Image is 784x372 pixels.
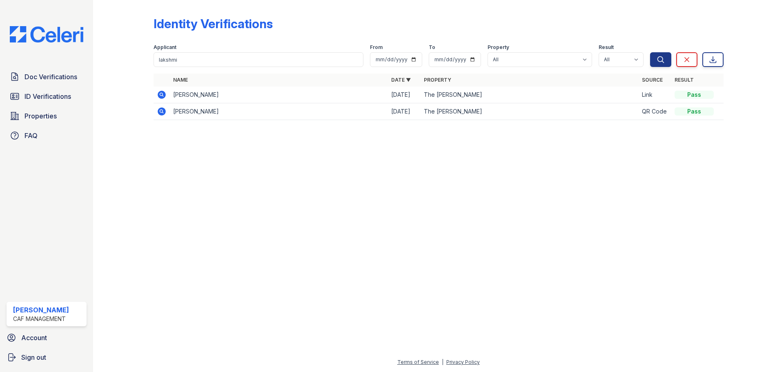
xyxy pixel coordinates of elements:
a: ID Verifications [7,88,87,105]
a: Account [3,330,90,346]
div: Pass [675,107,714,116]
td: QR Code [639,103,671,120]
label: From [370,44,383,51]
a: Sign out [3,349,90,365]
td: The [PERSON_NAME] [421,87,639,103]
td: [PERSON_NAME] [170,87,388,103]
span: Properties [24,111,57,121]
a: Result [675,77,694,83]
a: Name [173,77,188,83]
label: To [429,44,435,51]
a: Date ▼ [391,77,411,83]
img: CE_Logo_Blue-a8612792a0a2168367f1c8372b55b34899dd931a85d93a1a3d3e32e68fde9ad4.png [3,26,90,42]
td: [PERSON_NAME] [170,103,388,120]
div: Identity Verifications [154,16,273,31]
label: Result [599,44,614,51]
a: Source [642,77,663,83]
input: Search by name or phone number [154,52,363,67]
span: Doc Verifications [24,72,77,82]
a: Properties [7,108,87,124]
a: Terms of Service [397,359,439,365]
div: [PERSON_NAME] [13,305,69,315]
span: ID Verifications [24,91,71,101]
a: FAQ [7,127,87,144]
a: Doc Verifications [7,69,87,85]
td: The [PERSON_NAME] [421,103,639,120]
td: [DATE] [388,87,421,103]
td: Link [639,87,671,103]
div: Pass [675,91,714,99]
label: Applicant [154,44,176,51]
label: Property [488,44,509,51]
div: | [442,359,443,365]
td: [DATE] [388,103,421,120]
span: FAQ [24,131,38,140]
span: Sign out [21,352,46,362]
span: Account [21,333,47,343]
a: Property [424,77,451,83]
a: Privacy Policy [446,359,480,365]
div: CAF Management [13,315,69,323]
